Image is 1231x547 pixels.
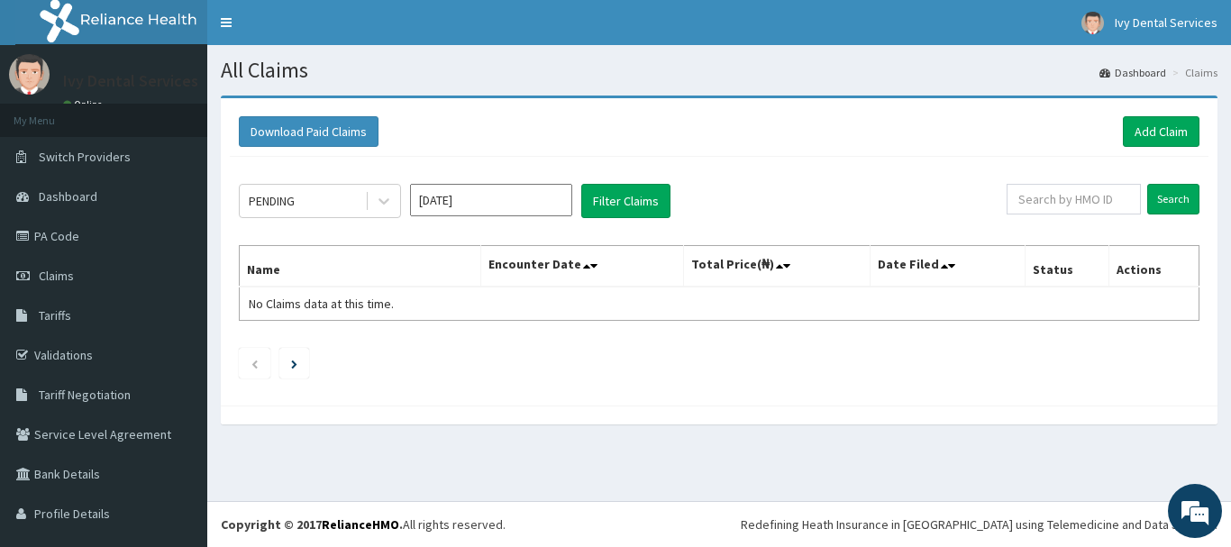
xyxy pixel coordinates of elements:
[1168,65,1217,80] li: Claims
[39,149,131,165] span: Switch Providers
[39,188,97,205] span: Dashboard
[1081,12,1104,34] img: User Image
[239,116,378,147] button: Download Paid Claims
[581,184,670,218] button: Filter Claims
[39,268,74,284] span: Claims
[1026,246,1109,287] th: Status
[1108,246,1199,287] th: Actions
[221,59,1217,82] h1: All Claims
[63,98,106,111] a: Online
[240,246,481,287] th: Name
[39,387,131,403] span: Tariff Negotiation
[1115,14,1217,31] span: Ivy Dental Services
[1007,184,1141,214] input: Search by HMO ID
[9,54,50,95] img: User Image
[63,73,198,89] p: Ivy Dental Services
[291,355,297,371] a: Next page
[683,246,871,287] th: Total Price(₦)
[1099,65,1166,80] a: Dashboard
[249,296,394,312] span: No Claims data at this time.
[39,307,71,324] span: Tariffs
[1123,116,1199,147] a: Add Claim
[221,516,403,533] strong: Copyright © 2017 .
[481,246,683,287] th: Encounter Date
[410,184,572,216] input: Select Month and Year
[741,515,1217,533] div: Redefining Heath Insurance in [GEOGRAPHIC_DATA] using Telemedicine and Data Science!
[871,246,1026,287] th: Date Filed
[1147,184,1199,214] input: Search
[249,192,295,210] div: PENDING
[251,355,259,371] a: Previous page
[322,516,399,533] a: RelianceHMO
[207,501,1231,547] footer: All rights reserved.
